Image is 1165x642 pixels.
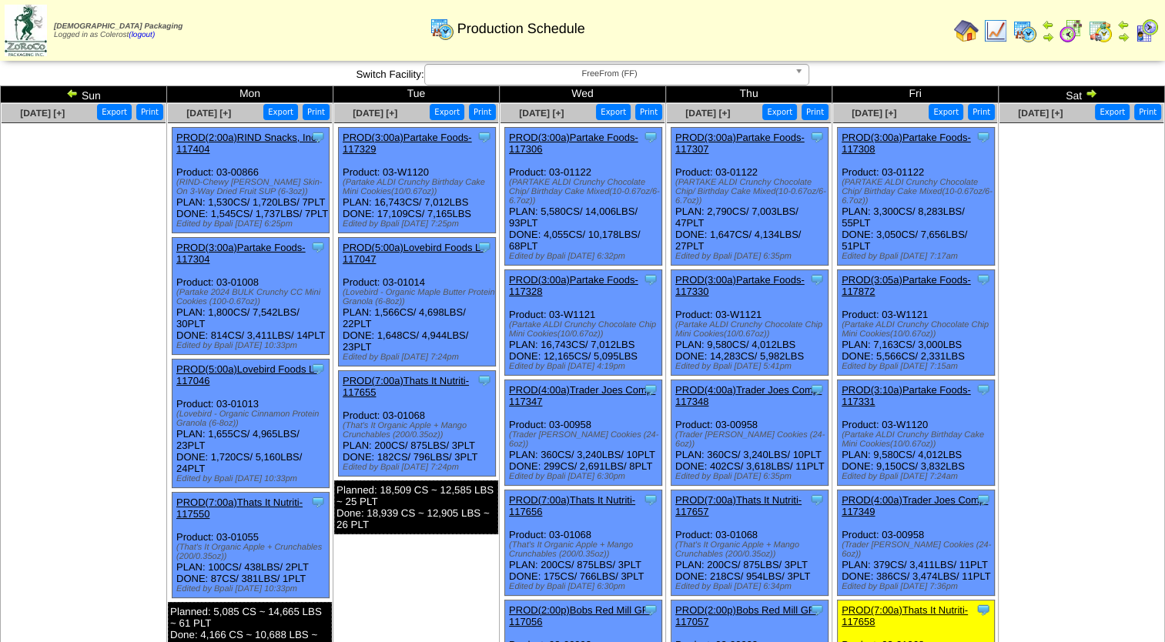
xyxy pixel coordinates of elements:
[842,540,994,559] div: (Trader [PERSON_NAME] Cookies (24-6oz))
[353,108,397,119] a: [DATE] [+]
[263,104,298,120] button: Export
[675,604,818,627] a: PROD(2:00p)Bobs Red Mill GF-117057
[838,490,995,596] div: Product: 03-00958 PLAN: 379CS / 3,411LBS / 11PLT DONE: 386CS / 3,474LBS / 11PLT
[675,494,802,517] a: PROD(7:00a)Thats It Nutriti-117657
[802,104,829,120] button: Print
[5,5,47,56] img: zoroco-logo-small.webp
[519,108,564,119] a: [DATE] [+]
[343,242,484,265] a: PROD(5:00a)Lovebird Foods L-117047
[477,239,492,255] img: Tooltip
[167,86,333,103] td: Mon
[172,128,330,233] div: Product: 03-00866 PLAN: 1,530CS / 1,720LBS / 7PLT DONE: 1,545CS / 1,737LBS / 7PLT
[1013,18,1037,43] img: calendarprod.gif
[838,128,995,266] div: Product: 03-01122 PLAN: 3,300CS / 8,283LBS / 55PLT DONE: 3,050CS / 7,656LBS / 51PLT
[343,353,495,362] div: Edited by Bpali [DATE] 7:24pm
[172,359,330,488] div: Product: 03-01013 PLAN: 1,655CS / 4,965LBS / 23PLT DONE: 1,720CS / 5,160LBS / 24PLT
[842,178,994,206] div: (PARTAKE ALDI Crunchy Chocolate Chip/ Birthday Cake Mixed(10-0.67oz/6-6.7oz))
[509,252,661,261] div: Edited by Bpali [DATE] 6:32pm
[842,494,988,517] a: PROD(4:00a)Trader Joes Comp-117349
[505,490,662,596] div: Product: 03-01068 PLAN: 200CS / 875LBS / 3PLT DONE: 175CS / 766LBS / 3PLT
[334,480,498,534] div: Planned: 18,509 CS ~ 12,585 LBS ~ 25 PLT Done: 18,939 CS ~ 12,905 LBS ~ 26 PLT
[430,16,454,41] img: calendarprod.gif
[671,270,829,376] div: Product: 03-W1121 PLAN: 9,580CS / 4,012LBS DONE: 14,283CS / 5,982LBS
[1134,18,1159,43] img: calendarcustomer.gif
[176,242,306,265] a: PROD(3:00a)Partake Foods-117304
[976,382,991,397] img: Tooltip
[643,382,658,397] img: Tooltip
[968,104,995,120] button: Print
[1,86,167,103] td: Sun
[343,421,495,440] div: (That's It Organic Apple + Mango Crunchables (200/0.35oz))
[675,582,828,591] div: Edited by Bpali [DATE] 6:34pm
[671,380,829,486] div: Product: 03-00958 PLAN: 360CS / 3,240LBS / 10PLT DONE: 402CS / 3,618LBS / 11PLT
[643,602,658,617] img: Tooltip
[809,382,825,397] img: Tooltip
[509,132,638,155] a: PROD(3:00a)Partake Foods-117306
[500,86,666,103] td: Wed
[136,104,163,120] button: Print
[509,320,661,339] div: (Partake ALDI Crunchy Chocolate Chip Mini Cookies(10/0.67oz))
[1117,31,1130,43] img: arrowright.gif
[1117,18,1130,31] img: arrowleft.gif
[310,129,326,145] img: Tooltip
[675,252,828,261] div: Edited by Bpali [DATE] 6:35pm
[339,371,496,476] div: Product: 03-01068 PLAN: 200CS / 875LBS / 3PLT DONE: 182CS / 796LBS / 3PLT
[842,582,994,591] div: Edited by Bpali [DATE] 7:36pm
[675,472,828,481] div: Edited by Bpali [DATE] 6:35pm
[809,129,825,145] img: Tooltip
[343,288,495,306] div: (Lovebird - Organic Maple Butter Protein Granola (6-8oz))
[509,178,661,206] div: (PARTAKE ALDI Crunchy Chocolate Chip/ Birthday Cake Mixed(10-0.67oz/6-6.7oz))
[842,320,994,339] div: (Partake ALDI Crunchy Chocolate Chip Mini Cookies(10/0.67oz))
[509,472,661,481] div: Edited by Bpali [DATE] 6:30pm
[509,430,661,449] div: (Trader [PERSON_NAME] Cookies (24-6oz))
[852,108,896,119] a: [DATE] [+]
[176,584,329,594] div: Edited by Bpali [DATE] 10:33pm
[976,129,991,145] img: Tooltip
[842,252,994,261] div: Edited by Bpali [DATE] 7:17am
[176,474,329,483] div: Edited by Bpali [DATE] 10:33pm
[1085,87,1097,99] img: arrowright.gif
[343,375,469,398] a: PROD(7:00a)Thats It Nutriti-117655
[176,410,329,428] div: (Lovebird - Organic Cinnamon Protein Granola (6-8oz))
[762,104,797,120] button: Export
[954,18,979,43] img: home.gif
[675,384,822,407] a: PROD(4:00a)Trader Joes Comp-117348
[1059,18,1083,43] img: calendarblend.gif
[186,108,231,119] a: [DATE] [+]
[509,540,661,559] div: (That's It Organic Apple + Mango Crunchables (200/0.35oz))
[976,602,991,617] img: Tooltip
[310,494,326,510] img: Tooltip
[842,384,971,407] a: PROD(3:10a)Partake Foods-117331
[643,492,658,507] img: Tooltip
[509,604,651,627] a: PROD(2:00p)Bobs Red Mill GF-117056
[469,104,496,120] button: Print
[675,430,828,449] div: (Trader [PERSON_NAME] Cookies (24-6oz))
[54,22,182,31] span: [DEMOGRAPHIC_DATA] Packaging
[596,104,631,120] button: Export
[999,86,1165,103] td: Sat
[176,219,329,229] div: Edited by Bpali [DATE] 6:25pm
[643,272,658,287] img: Tooltip
[176,341,329,350] div: Edited by Bpali [DATE] 10:33pm
[343,463,495,472] div: Edited by Bpali [DATE] 7:24pm
[343,178,495,196] div: (Partake ALDI Crunchy Birthday Cake Mini Cookies(10/0.67oz))
[509,274,638,297] a: PROD(3:00a)Partake Foods-117328
[842,132,971,155] a: PROD(3:00a)Partake Foods-117308
[172,238,330,355] div: Product: 03-01008 PLAN: 1,800CS / 7,542LBS / 30PLT DONE: 814CS / 3,411LBS / 14PLT
[842,274,971,297] a: PROD(3:05a)Partake Foods-117872
[66,87,79,99] img: arrowleft.gif
[431,65,788,83] span: FreeFrom (FF)
[832,86,999,103] td: Fri
[20,108,65,119] span: [DATE] [+]
[809,602,825,617] img: Tooltip
[1018,108,1063,119] a: [DATE] [+]
[685,108,730,119] a: [DATE] [+]
[809,492,825,507] img: Tooltip
[303,104,330,120] button: Print
[983,18,1008,43] img: line_graph.gif
[675,178,828,206] div: (PARTAKE ALDI Crunchy Chocolate Chip/ Birthday Cake Mixed(10-0.67oz/6-6.7oz))
[176,178,329,196] div: (RIND-Chewy [PERSON_NAME] Skin-On 3-Way Dried Fruit SUP (6-3oz))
